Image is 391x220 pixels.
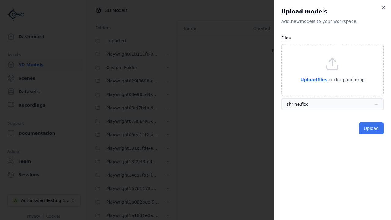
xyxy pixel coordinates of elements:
[281,7,384,16] h2: Upload models
[281,35,291,40] label: Files
[281,18,384,24] p: Add new model s to your workspace.
[287,101,308,107] div: shrine.fbx
[300,77,327,82] span: Upload files
[359,122,384,134] button: Upload
[327,76,365,83] p: or drag and drop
